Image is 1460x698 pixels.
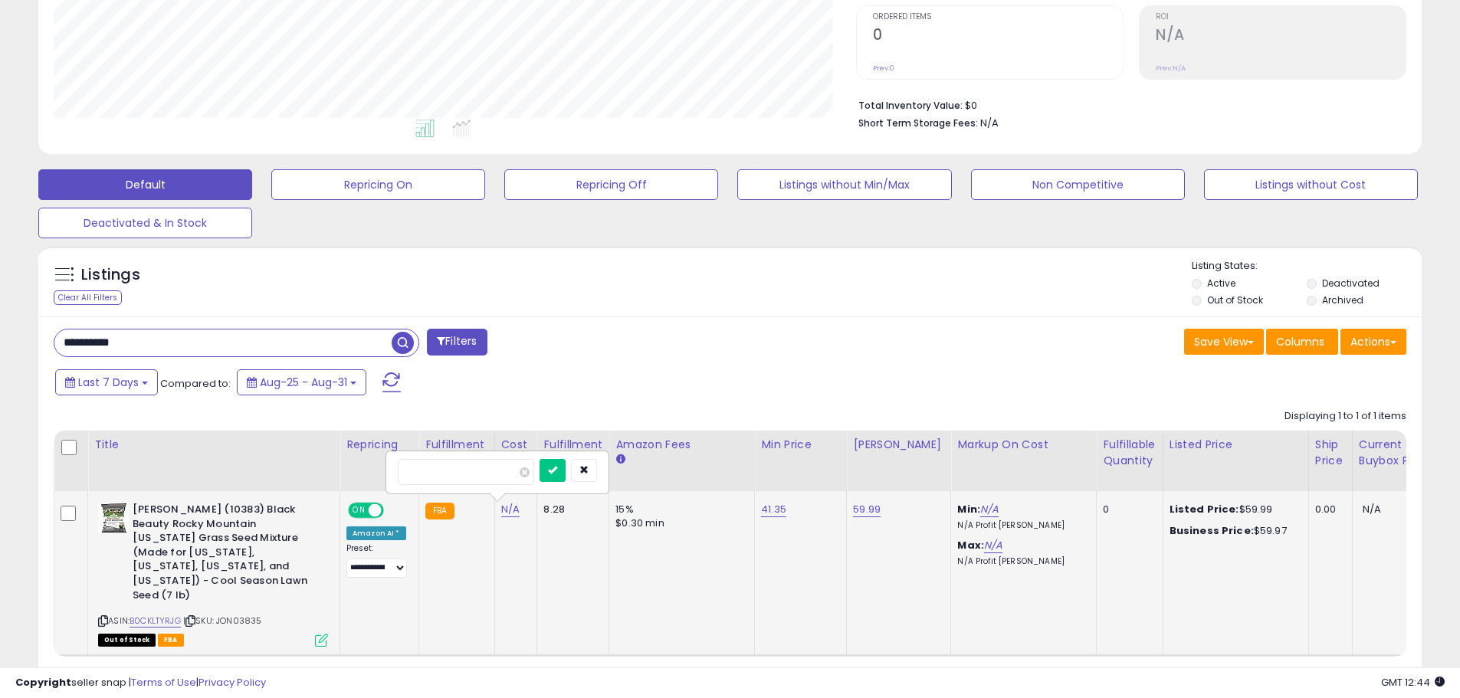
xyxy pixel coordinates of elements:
[1192,259,1422,274] p: Listing States:
[271,169,485,200] button: Repricing On
[1315,437,1346,469] div: Ship Price
[160,376,231,391] span: Compared to:
[1322,277,1380,290] label: Deactivated
[761,437,840,453] div: Min Price
[957,556,1084,567] p: N/A Profit [PERSON_NAME]
[1103,503,1150,516] div: 0
[1284,409,1406,424] div: Displaying 1 to 1 of 1 items
[853,502,881,517] a: 59.99
[1207,293,1263,306] label: Out of Stock
[38,208,252,238] button: Deactivated & In Stock
[957,502,980,516] b: Min:
[853,437,944,453] div: [PERSON_NAME]
[858,95,1395,113] li: $0
[1204,169,1418,200] button: Listings without Cost
[1170,524,1297,538] div: $59.97
[873,13,1123,21] span: Ordered Items
[133,503,319,606] b: [PERSON_NAME] (10383) Black Beauty Rocky Mountain [US_STATE] Grass Seed Mixture (Made for [US_STA...
[1170,502,1239,516] b: Listed Price:
[81,264,140,286] h5: Listings
[1184,329,1264,355] button: Save View
[615,503,743,516] div: 15%
[737,169,951,200] button: Listings without Min/Max
[873,64,894,73] small: Prev: 0
[130,614,181,628] a: B0CKLTYRJG
[38,169,252,200] button: Default
[1207,277,1235,290] label: Active
[98,503,328,645] div: ASIN:
[98,503,129,533] img: 514CE489D5L._SL40_.jpg
[873,26,1123,47] h2: 0
[858,116,978,129] b: Short Term Storage Fees:
[1156,64,1186,73] small: Prev: N/A
[346,526,406,540] div: Amazon AI *
[761,502,786,517] a: 41.35
[382,504,406,517] span: OFF
[94,437,333,453] div: Title
[1156,26,1406,47] h2: N/A
[346,437,412,453] div: Repricing
[1266,329,1338,355] button: Columns
[1170,523,1254,538] b: Business Price:
[980,116,999,130] span: N/A
[501,437,531,453] div: Cost
[260,375,347,390] span: Aug-25 - Aug-31
[957,520,1084,531] p: N/A Profit [PERSON_NAME]
[615,453,625,467] small: Amazon Fees.
[1156,13,1406,21] span: ROI
[1381,675,1445,690] span: 2025-09-8 12:44 GMT
[1322,293,1363,306] label: Archived
[957,538,984,552] b: Max:
[957,437,1090,453] div: Markup on Cost
[425,437,487,453] div: Fulfillment
[78,375,139,390] span: Last 7 Days
[1340,329,1406,355] button: Actions
[198,675,266,690] a: Privacy Policy
[858,99,963,112] b: Total Inventory Value:
[98,634,156,647] span: All listings that are currently out of stock and unavailable for purchase on Amazon
[1103,437,1156,469] div: Fulfillable Quantity
[15,676,266,690] div: seller snap | |
[131,675,196,690] a: Terms of Use
[15,675,71,690] strong: Copyright
[427,329,487,356] button: Filters
[1276,334,1324,349] span: Columns
[951,431,1097,491] th: The percentage added to the cost of goods (COGS) that forms the calculator for Min & Max prices.
[971,169,1185,200] button: Non Competitive
[346,543,407,578] div: Preset:
[158,634,184,647] span: FBA
[615,516,743,530] div: $0.30 min
[1315,503,1340,516] div: 0.00
[980,502,999,517] a: N/A
[501,502,520,517] a: N/A
[543,503,597,516] div: 8.28
[349,504,369,517] span: ON
[425,503,454,519] small: FBA
[543,437,602,469] div: Fulfillment Cost
[1170,503,1297,516] div: $59.99
[1359,437,1438,469] div: Current Buybox Price
[55,369,158,395] button: Last 7 Days
[984,538,1002,553] a: N/A
[54,290,122,305] div: Clear All Filters
[237,369,366,395] button: Aug-25 - Aug-31
[615,437,748,453] div: Amazon Fees
[504,169,718,200] button: Repricing Off
[1363,502,1381,516] span: N/A
[183,614,262,627] span: | SKU: JON03835
[1170,437,1302,453] div: Listed Price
